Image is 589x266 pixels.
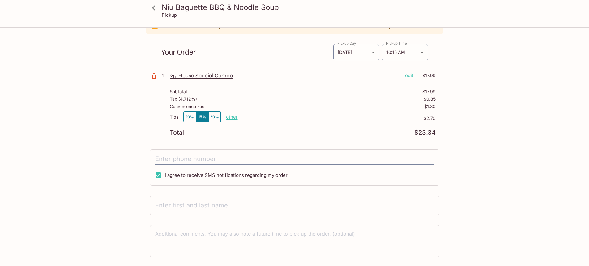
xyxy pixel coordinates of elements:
p: Tax ( 4.712% ) [170,97,197,102]
span: I agree to receive SMS notifications regarding my order [165,172,288,178]
p: $1.80 [424,104,436,109]
button: 15% [196,112,208,122]
p: $23.34 [414,130,436,136]
p: $17.99 [417,72,436,79]
p: Your Order [161,49,333,55]
div: [DATE] [333,44,379,60]
div: 10:15 AM [382,44,428,60]
h3: Niu Baguette BBQ & Noodle Soup [162,2,438,12]
p: 25. House Special Combo [170,72,400,79]
label: Pickup Time [386,41,407,46]
input: Enter phone number [155,153,434,165]
p: edit [405,72,413,79]
button: 10% [184,112,196,122]
label: Pickup Day [337,41,356,46]
p: Total [170,130,184,136]
p: Convenience Fee [170,104,204,109]
p: Pickup [162,12,177,18]
p: Subtotal [170,89,187,94]
input: Enter first and last name [155,200,434,211]
p: Tips [170,115,178,120]
p: $2.70 [238,116,436,121]
p: 1 [162,72,168,79]
button: 20% [208,112,221,122]
p: $17.99 [422,89,436,94]
button: other [226,114,238,120]
p: $0.85 [424,97,436,102]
